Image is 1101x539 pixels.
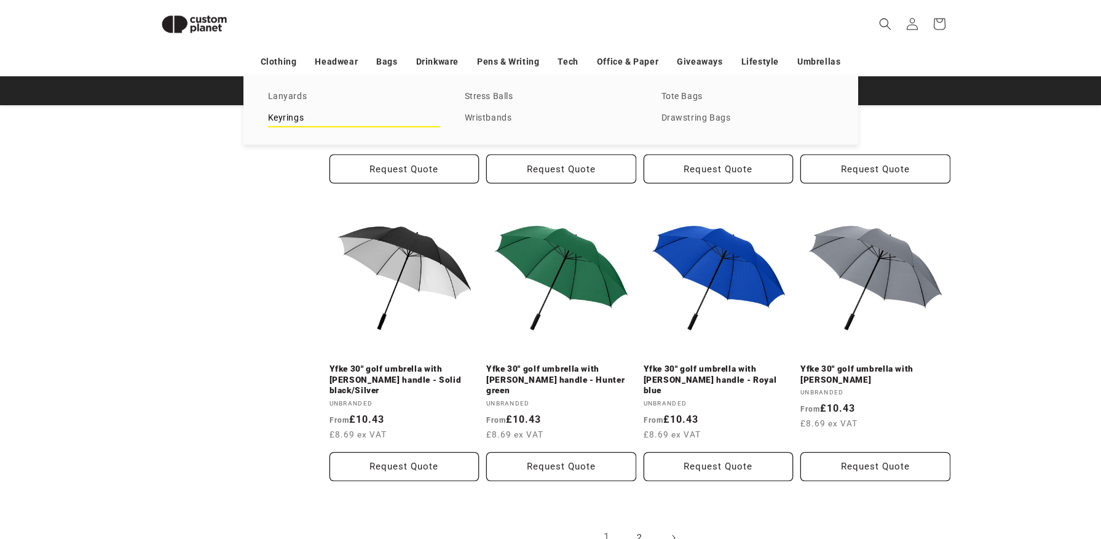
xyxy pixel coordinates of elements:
[486,154,636,183] : Request Quote
[315,51,358,73] a: Headwear
[661,110,834,127] a: Drawstring Bags
[558,51,578,73] a: Tech
[376,51,397,73] a: Bags
[268,89,440,105] a: Lanyards
[151,5,237,44] img: Custom Planet
[330,364,479,396] a: Yfke 30" golf umbrella with [PERSON_NAME] handle - Solid black/Silver
[330,154,479,183] : Request Quote
[330,452,479,481] : Request Quote
[486,452,636,481] : Request Quote
[261,51,297,73] a: Clothing
[597,51,658,73] a: Office & Paper
[465,110,637,127] a: Wristbands
[416,51,459,73] a: Drinkware
[797,51,840,73] a: Umbrellas
[477,51,539,73] a: Pens & Writing
[644,452,794,481] : Request Quote
[800,154,950,183] : Request Quote
[661,89,834,105] a: Tote Bags
[800,364,950,385] a: Yfke 30" golf umbrella with [PERSON_NAME]
[741,51,779,73] a: Lifestyle
[268,110,440,127] a: Keyrings
[1040,480,1101,539] iframe: Chat Widget
[644,154,794,183] : Request Quote
[677,51,722,73] a: Giveaways
[800,452,950,481] : Request Quote
[486,364,636,396] a: Yfke 30" golf umbrella with [PERSON_NAME] handle - Hunter green
[644,364,794,396] a: Yfke 30" golf umbrella with [PERSON_NAME] handle - Royal blue
[872,10,899,38] summary: Search
[465,89,637,105] a: Stress Balls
